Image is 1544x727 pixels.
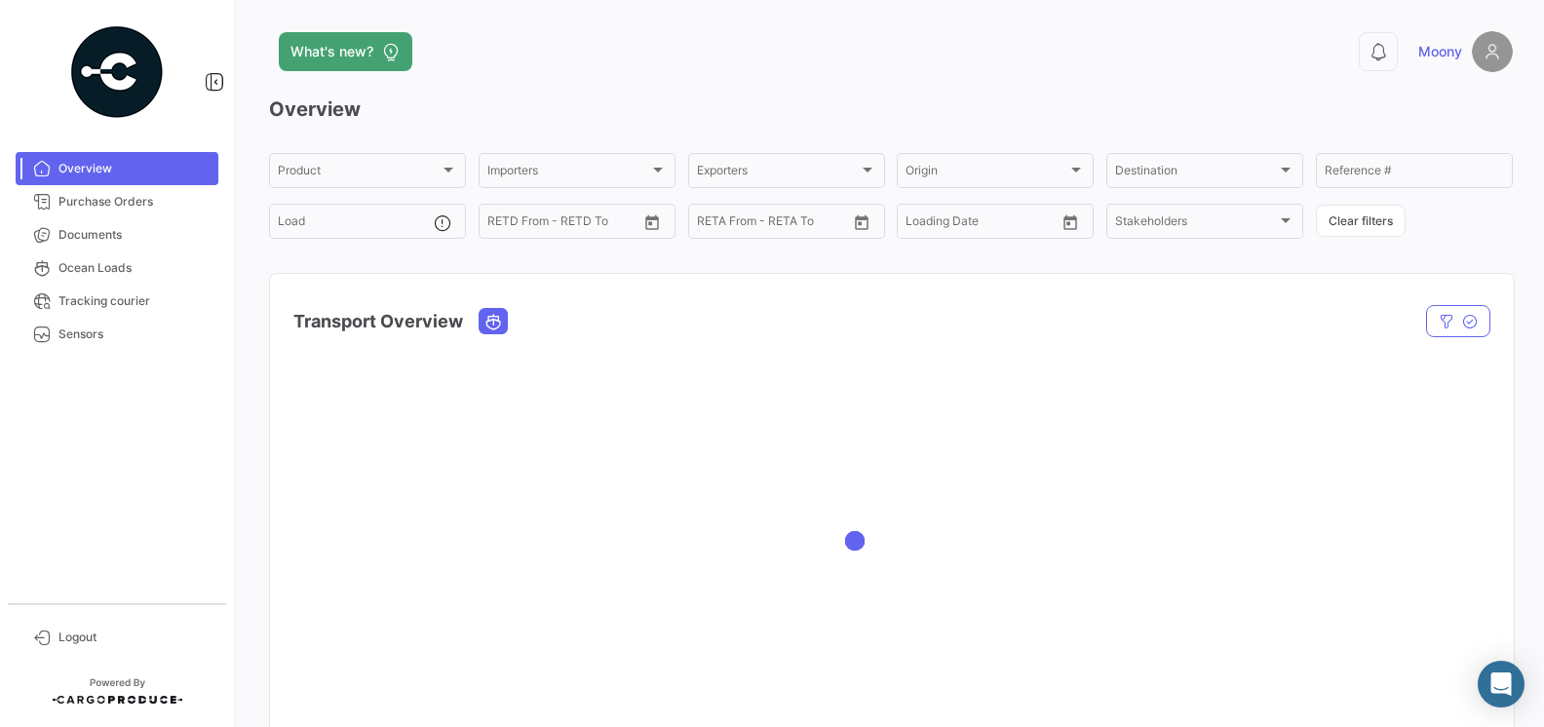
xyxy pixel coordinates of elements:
[480,309,507,333] button: Ocean
[68,23,166,121] img: powered-by.png
[487,167,649,180] span: Importers
[16,218,218,251] a: Documents
[58,259,211,277] span: Ocean Loads
[637,208,667,237] button: Open calendar
[278,167,440,180] span: Product
[16,251,218,285] a: Ocean Loads
[1316,205,1406,237] button: Clear filters
[487,217,515,231] input: From
[1472,31,1513,72] img: placeholder-user.png
[697,217,724,231] input: From
[906,167,1067,180] span: Origin
[269,96,1513,123] h3: Overview
[847,208,876,237] button: Open calendar
[58,160,211,177] span: Overview
[293,308,463,335] h4: Transport Overview
[58,629,211,646] span: Logout
[290,42,373,61] span: What's new?
[906,217,933,231] input: From
[58,193,211,210] span: Purchase Orders
[946,217,1018,231] input: To
[279,32,412,71] button: What's new?
[16,152,218,185] a: Overview
[58,226,211,244] span: Documents
[16,318,218,351] a: Sensors
[16,285,218,318] a: Tracking courier
[738,217,809,231] input: To
[528,217,599,231] input: To
[1056,208,1085,237] button: Open calendar
[16,185,218,218] a: Purchase Orders
[697,167,859,180] span: Exporters
[58,325,211,343] span: Sensors
[1115,217,1277,231] span: Stakeholders
[1115,167,1277,180] span: Destination
[58,292,211,310] span: Tracking courier
[1418,42,1462,61] span: Moony
[1478,661,1525,708] div: Abrir Intercom Messenger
